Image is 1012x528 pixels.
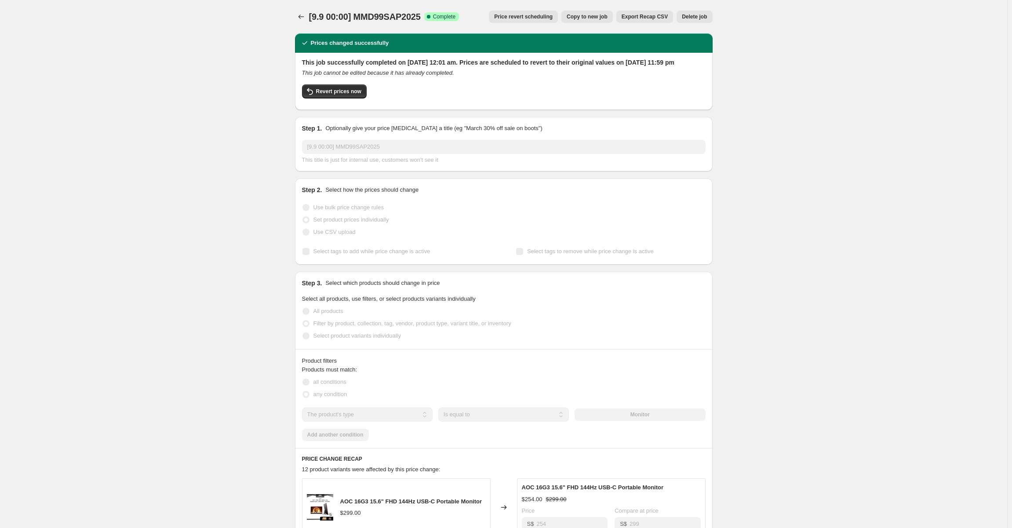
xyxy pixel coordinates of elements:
[489,11,558,23] button: Price revert scheduling
[313,391,347,397] span: any condition
[302,58,706,67] h2: This job successfully completed on [DATE] 12:01 am. Prices are scheduled to revert to their origi...
[302,140,706,154] input: 30% off holiday sale
[302,186,322,194] h2: Step 2.
[527,248,654,255] span: Select tags to remove while price change is active
[302,295,476,302] span: Select all products, use filters, or select products variants individually
[522,507,535,514] span: Price
[522,495,542,504] div: $254.00
[302,466,440,473] span: 12 product variants were affected by this price change:
[313,379,346,385] span: all conditions
[316,88,361,95] span: Revert prices now
[682,13,707,20] span: Delete job
[313,332,401,339] span: Select product variants individually
[311,39,389,47] h2: Prices changed successfully
[615,507,659,514] span: Compare at price
[527,521,534,527] span: S$
[302,84,367,98] button: Revert prices now
[302,455,706,462] h6: PRICE CHANGE RECAP
[302,279,322,288] h2: Step 3.
[340,509,361,517] div: $299.00
[313,308,343,314] span: All products
[494,13,553,20] span: Price revert scheduling
[546,495,567,504] strike: $299.00
[325,279,440,288] p: Select which products should change in price
[309,12,421,22] span: [9.9 00:00] MMD99SAP2025
[302,157,438,163] span: This title is just for internal use, customers won't see it
[302,124,322,133] h2: Step 1.
[620,521,627,527] span: S$
[307,494,333,521] img: 16G3-Thumbnail_80x.jpg
[622,13,668,20] span: Export Recap CSV
[313,320,511,327] span: Filter by product, collection, tag, vendor, product type, variant title, or inventory
[677,11,712,23] button: Delete job
[302,357,706,365] div: Product filters
[325,186,419,194] p: Select how the prices should change
[340,498,482,505] span: AOC 16G3 15.6" FHD 144Hz USB-C Portable Monitor
[313,248,430,255] span: Select tags to add while price change is active
[522,484,664,491] span: AOC 16G3 15.6" FHD 144Hz USB-C Portable Monitor
[313,229,356,235] span: Use CSV upload
[567,13,608,20] span: Copy to new job
[616,11,673,23] button: Export Recap CSV
[302,366,357,373] span: Products must match:
[325,124,542,133] p: Optionally give your price [MEDICAL_DATA] a title (eg "March 30% off sale on boots")
[561,11,613,23] button: Copy to new job
[295,11,307,23] button: Price change jobs
[313,204,384,211] span: Use bulk price change rules
[433,13,455,20] span: Complete
[302,69,454,76] i: This job cannot be edited because it has already completed.
[313,216,389,223] span: Set product prices individually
